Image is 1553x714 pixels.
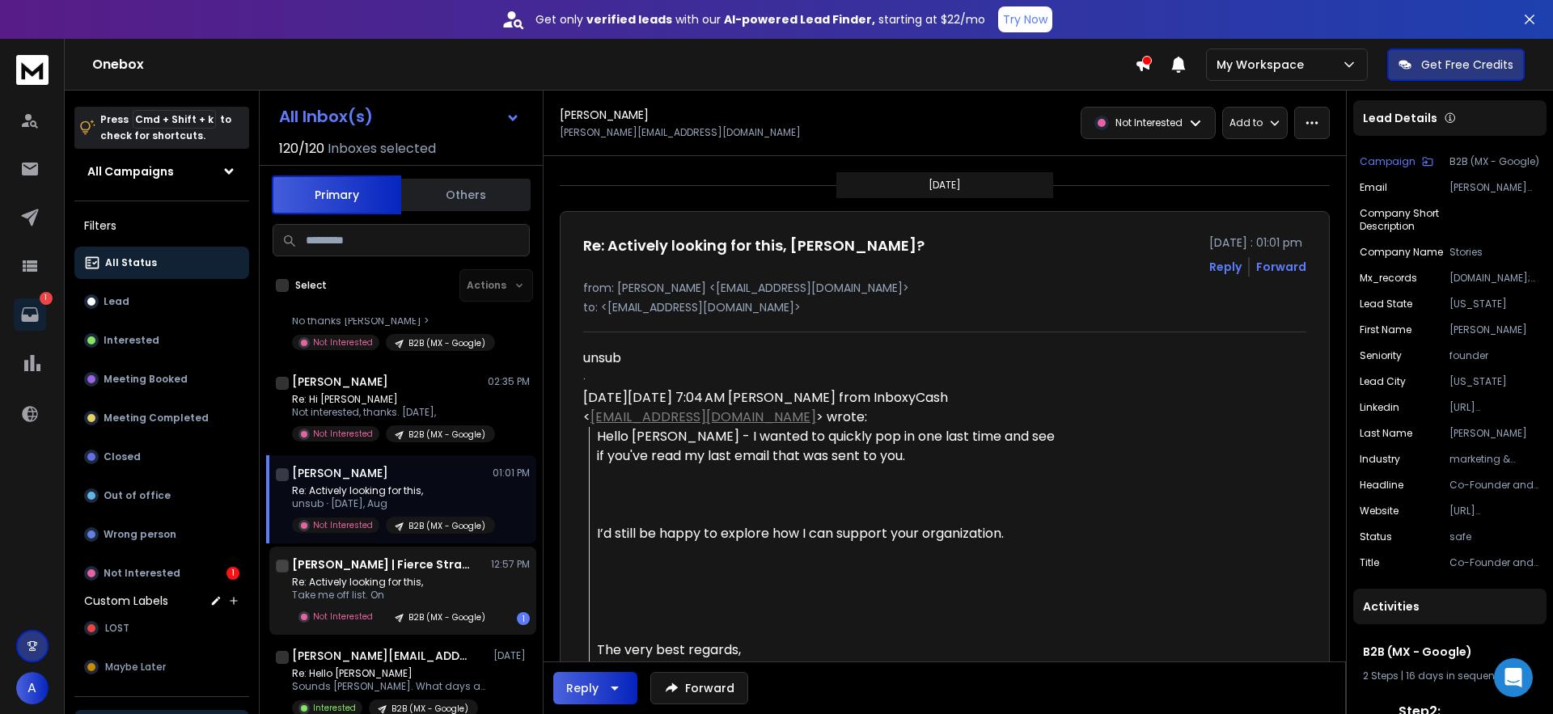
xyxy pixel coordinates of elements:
[266,100,533,133] button: All Inbox(s)
[1449,505,1540,518] p: [URL][DOMAIN_NAME]
[408,337,485,349] p: B2B (MX - Google)
[104,450,141,463] p: Closed
[313,519,373,531] p: Not Interested
[1449,323,1540,336] p: [PERSON_NAME]
[292,576,486,589] p: Re: Actively looking for this,
[583,234,925,257] h1: Re: Actively looking for this, [PERSON_NAME]?
[74,247,249,279] button: All Status
[1360,298,1412,311] p: Lead State
[929,179,961,192] p: [DATE]
[279,139,324,158] span: 120 / 120
[1449,298,1540,311] p: [US_STATE]
[226,567,239,580] div: 1
[1449,427,1540,440] p: [PERSON_NAME]
[1209,234,1306,251] p: [DATE] : 01:01 pm
[1360,505,1399,518] p: website
[998,6,1052,32] button: Try Now
[408,429,485,441] p: B2B (MX - Google)
[87,163,174,180] h1: All Campaigns
[586,11,672,27] strong: verified leads
[292,497,486,510] p: unsub ᐧ [DATE], Aug
[583,373,586,385] font: ᐧ
[535,11,985,27] p: Get only with our starting at $22/mo
[408,520,485,532] p: B2B (MX - Google)
[1363,670,1537,682] div: |
[74,155,249,188] button: All Campaigns
[560,107,649,123] h1: [PERSON_NAME]
[1360,556,1379,569] p: title
[583,299,1306,315] p: to: <[EMAIL_ADDRESS][DOMAIN_NAME]>
[1360,207,1468,233] p: Company Short Description
[1360,181,1387,194] p: Email
[292,374,388,390] h1: [PERSON_NAME]
[74,363,249,395] button: Meeting Booked
[1360,349,1402,362] p: Seniority
[92,55,1135,74] h1: Onebox
[1387,49,1525,81] button: Get Free Credits
[1360,375,1406,388] p: Lead City
[493,467,530,480] p: 01:01 PM
[1363,110,1437,126] p: Lead Details
[74,612,249,644] button: LOST
[1449,246,1540,259] p: Stories
[493,649,530,662] p: [DATE]
[491,558,530,571] p: 12:57 PM
[1449,181,1540,194] p: [PERSON_NAME][EMAIL_ADDRESS][DOMAIN_NAME]
[279,108,373,125] h1: All Inbox(s)
[553,672,637,704] button: Reply
[292,484,486,497] p: Re: Actively looking for this,
[104,567,180,580] p: Not Interested
[84,593,168,609] h3: Custom Labels
[292,589,486,602] p: Take me off list. On
[1209,259,1242,275] button: Reply
[1003,11,1047,27] p: Try Now
[1449,155,1540,168] p: B2B (MX - Google)
[292,465,388,481] h1: [PERSON_NAME]
[74,480,249,512] button: Out of office
[488,375,530,388] p: 02:35 PM
[328,139,436,158] h3: Inboxes selected
[74,441,249,473] button: Closed
[16,672,49,704] button: A
[104,412,209,425] p: Meeting Completed
[590,408,816,426] a: [EMAIL_ADDRESS][DOMAIN_NAME]
[292,315,486,327] p: No thanks [PERSON_NAME] >
[517,612,530,625] div: 1
[401,177,531,213] button: Others
[292,648,470,664] h1: [PERSON_NAME][EMAIL_ADDRESS][DOMAIN_NAME]
[1360,401,1399,414] p: linkedin
[292,667,486,680] p: Re: Hello [PERSON_NAME]
[1360,155,1415,168] p: Campaign
[1360,530,1392,543] p: status
[560,126,801,139] p: [PERSON_NAME][EMAIL_ADDRESS][DOMAIN_NAME]
[1406,669,1507,682] span: 16 days in sequence
[104,489,171,502] p: Out of office
[650,672,748,704] button: Forward
[1449,453,1540,466] p: marketing & advertising
[1360,246,1443,259] p: Company Name
[1449,349,1540,362] p: founder
[1494,658,1533,697] div: Open Intercom Messenger
[104,373,188,386] p: Meeting Booked
[566,680,599,696] div: Reply
[1449,375,1540,388] p: [US_STATE]
[1363,644,1537,660] h1: B2B (MX - Google)
[313,428,373,440] p: Not Interested
[1363,669,1399,682] span: 2 Steps
[133,110,216,129] span: Cmd + Shift + k
[583,280,1306,296] p: from: [PERSON_NAME] <[EMAIL_ADDRESS][DOMAIN_NAME]>
[74,285,249,318] button: Lead
[724,11,875,27] strong: AI-powered Lead Finder,
[1449,556,1540,569] p: Co-Founder and Partner
[1360,453,1400,466] p: industry
[16,55,49,85] img: logo
[1360,427,1412,440] p: Last Name
[74,557,249,589] button: Not Interested1
[295,279,327,292] label: Select
[1360,479,1403,492] p: Headline
[1449,479,1540,492] p: Co-Founder and Partner
[1421,57,1513,73] p: Get Free Credits
[583,388,1056,427] div: [DATE][DATE] 7:04 AM [PERSON_NAME] from InboxyCash < > wrote:
[74,402,249,434] button: Meeting Completed
[408,611,485,623] p: B2B (MX - Google)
